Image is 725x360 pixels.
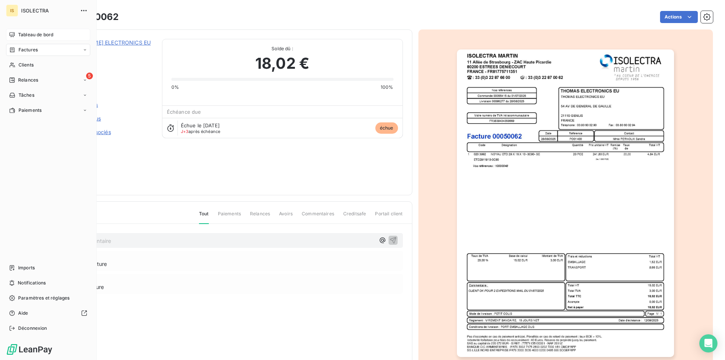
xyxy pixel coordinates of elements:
span: Relances [250,210,270,223]
span: échue [375,122,398,134]
span: Factures [19,46,38,53]
button: Actions [660,11,698,23]
span: Imports [18,264,35,271]
span: ISOLECTRA [21,8,76,14]
span: Paiements [19,107,42,114]
span: 5 [86,73,93,79]
span: Échéance due [167,109,201,115]
span: après échéance [181,129,221,134]
span: Commentaires [302,210,334,223]
span: Tableau de bord [18,31,53,38]
span: Solde dû : [171,45,393,52]
span: 0% [171,84,179,91]
span: 017355 [59,48,153,54]
span: Portail client [375,210,403,223]
span: Aide [18,310,28,317]
span: Creditsafe [343,210,366,223]
img: invoice_thumbnail [457,49,674,357]
span: Paiements [218,210,241,223]
div: IS [6,5,18,17]
span: Tout [199,210,209,224]
span: Clients [19,62,34,68]
span: Tâches [19,92,34,99]
a: [PERSON_NAME] ELECTRONICS EU [59,39,151,46]
div: Open Intercom Messenger [699,334,717,352]
span: Échue le [DATE] [181,122,220,128]
span: J+3 [181,129,188,134]
span: Avoirs [279,210,293,223]
img: Logo LeanPay [6,343,53,355]
span: Relances [18,77,38,83]
span: 18,02 € [255,52,309,75]
a: Aide [6,307,90,319]
span: Déconnexion [18,325,47,332]
span: Notifications [18,280,46,286]
span: 100% [381,84,393,91]
span: Paramètres et réglages [18,295,69,301]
